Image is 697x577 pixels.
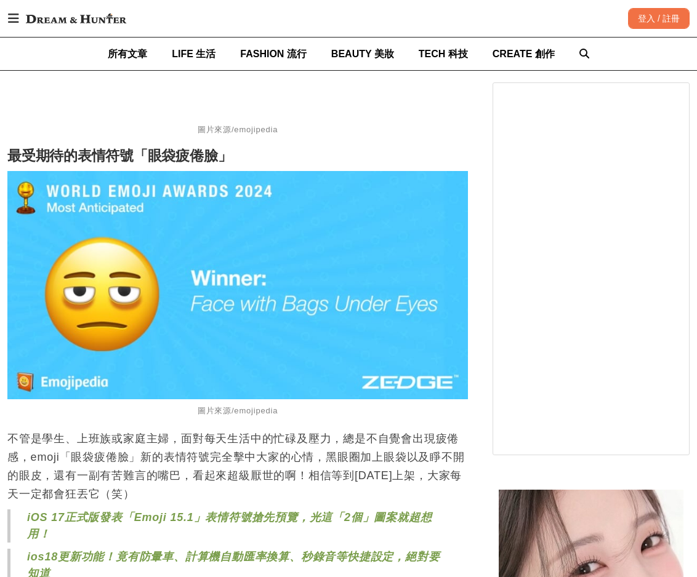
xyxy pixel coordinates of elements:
[628,8,690,29] div: 登入 / 註冊
[419,38,468,70] a: TECH 科技
[198,406,278,415] span: 圖片來源/emojipedia
[493,38,555,70] a: CREATE 創作
[27,511,432,540] a: iOS 17正式版發表「Emoji 15.1」表情符號搶先預覽，光這「2個」圖案就超想用！
[7,429,468,503] p: 不管是學生、上班族或家庭主婦，面對每天生活中的忙碌及壓力，總是不自覺會出現疲倦感，emoji「眼袋疲倦臉」新的表情符號完全擊中大家的心情，黑眼圈加上眼袋以及睜不開的眼皮，還有一副有苦難言的嘴巴，...
[419,49,468,59] span: TECH 科技
[331,49,394,59] span: BEAUTY 美妝
[108,38,147,70] a: 所有文章
[240,49,307,59] span: FASHION 流行
[331,38,394,70] a: BEAUTY 美妝
[20,7,132,30] img: Dream & Hunter
[7,171,468,399] img: 2025最新8個emoji表情符號公開，等不及想用「眼袋疲倦臉」根本是社畜的職場心聲
[7,148,232,164] strong: 最受期待的表情符號「眼袋疲倦臉」
[493,49,555,59] span: CREATE 創作
[172,38,216,70] a: LIFE 生活
[172,49,216,59] span: LIFE 生活
[240,38,307,70] a: FASHION 流行
[108,49,147,59] span: 所有文章
[198,125,278,134] span: 圖片來源/emojipedia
